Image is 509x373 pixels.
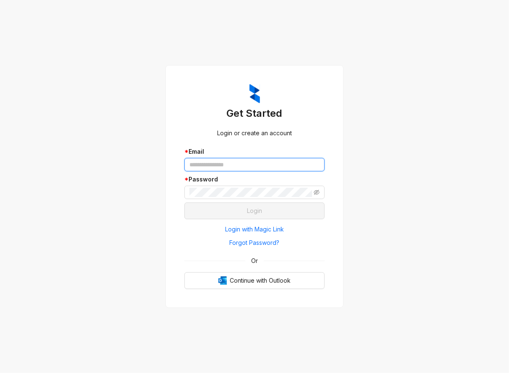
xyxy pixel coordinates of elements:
[184,147,325,156] div: Email
[230,238,280,247] span: Forgot Password?
[245,256,264,265] span: Or
[230,276,291,285] span: Continue with Outlook
[249,84,260,103] img: ZumaIcon
[184,129,325,138] div: Login or create an account
[184,175,325,184] div: Password
[225,225,284,234] span: Login with Magic Link
[314,189,320,195] span: eye-invisible
[184,223,325,236] button: Login with Magic Link
[184,236,325,250] button: Forgot Password?
[218,276,227,285] img: Outlook
[184,107,325,120] h3: Get Started
[184,202,325,219] button: Login
[184,272,325,289] button: OutlookContinue with Outlook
